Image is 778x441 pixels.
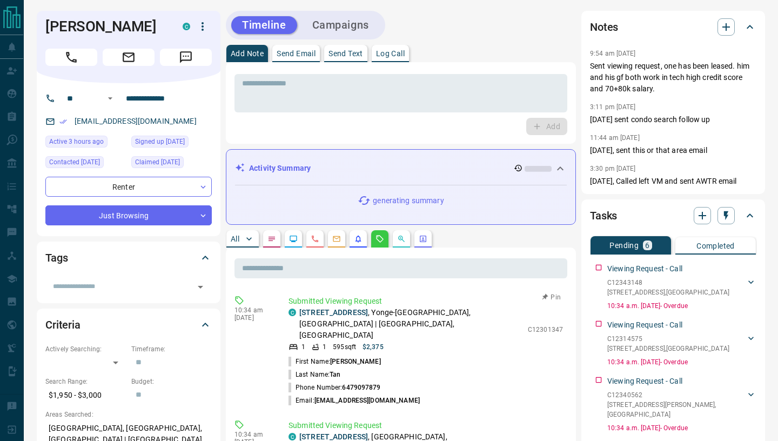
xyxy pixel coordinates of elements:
p: Areas Searched: [45,410,212,419]
p: 9:54 am [DATE] [590,50,636,57]
p: [STREET_ADDRESS] , [GEOGRAPHIC_DATA] [607,288,729,297]
div: C12343148[STREET_ADDRESS],[GEOGRAPHIC_DATA] [607,276,756,299]
span: Signed up [DATE] [135,136,185,147]
p: Viewing Request - Call [607,263,682,275]
button: Open [104,92,117,105]
h2: Tags [45,249,68,266]
p: Send Email [277,50,316,57]
div: Tasks [590,203,756,229]
p: 6 [645,242,649,249]
svg: Notes [267,235,276,243]
svg: Emails [332,235,341,243]
svg: Requests [375,235,384,243]
span: [PERSON_NAME] [330,358,380,365]
p: All [231,235,239,243]
span: Claimed [DATE] [135,157,180,168]
span: Message [160,49,212,66]
h2: Tasks [590,207,617,224]
span: Tan [330,371,340,378]
p: Viewing Request - Call [607,319,682,331]
p: 10:34 am [234,306,272,314]
p: Submitted Viewing Request [289,420,563,431]
p: $2,375 [363,342,384,352]
p: 595 sqft [333,342,356,352]
p: Sent viewing request, one has been leased. him and his gf both work in tech high credit score and... [590,61,756,95]
p: 3:11 pm [DATE] [590,103,636,111]
p: Add Note [231,50,264,57]
svg: Lead Browsing Activity [289,235,298,243]
p: 10:34 a.m. [DATE] - Overdue [607,301,756,311]
p: Budget: [131,377,212,386]
svg: Agent Actions [419,235,427,243]
svg: Listing Alerts [354,235,363,243]
div: C12314575[STREET_ADDRESS],[GEOGRAPHIC_DATA] [607,332,756,356]
p: [STREET_ADDRESS][PERSON_NAME] , [GEOGRAPHIC_DATA] [607,400,746,419]
p: , Yonge-[GEOGRAPHIC_DATA], [GEOGRAPHIC_DATA] | [GEOGRAPHIC_DATA], [GEOGRAPHIC_DATA] [299,307,522,341]
button: Pin [536,292,567,302]
p: Activity Summary [249,163,311,174]
a: [EMAIL_ADDRESS][DOMAIN_NAME] [75,117,197,125]
p: [DATE] [234,314,272,322]
div: Wed Jun 04 2025 [131,156,212,171]
p: 11:44 am [DATE] [590,134,640,142]
p: Send Text [328,50,363,57]
button: Open [193,279,208,295]
p: Completed [696,242,735,250]
a: [STREET_ADDRESS] [299,432,368,441]
p: Pending [609,242,639,249]
p: generating summary [373,195,444,206]
p: C12340562 [607,390,746,400]
p: 10:34 a.m. [DATE] - Overdue [607,423,756,433]
p: C12314575 [607,334,729,344]
div: Tags [45,245,212,271]
p: Log Call [376,50,405,57]
div: condos.ca [289,433,296,440]
p: 10:34 a.m. [DATE] - Overdue [607,357,756,367]
div: condos.ca [289,309,296,316]
span: Contacted [DATE] [49,157,100,168]
svg: Calls [311,235,319,243]
svg: Email Verified [59,118,67,125]
div: Renter [45,177,212,197]
span: 6479097879 [342,384,380,391]
span: Active 3 hours ago [49,136,104,147]
p: [DATE], sent this or that area email [590,145,756,156]
button: Campaigns [301,16,380,34]
p: 1 [301,342,305,352]
div: Notes [590,14,756,40]
svg: Opportunities [397,235,406,243]
div: condos.ca [183,23,190,30]
p: C12301347 [528,325,563,335]
button: Timeline [231,16,297,34]
p: Submitted Viewing Request [289,296,563,307]
p: C12343148 [607,278,729,288]
h2: Criteria [45,316,81,333]
p: Email: [289,396,420,405]
p: 10:34 am [234,431,272,438]
span: [EMAIL_ADDRESS][DOMAIN_NAME] [314,397,420,404]
p: Actively Searching: [45,344,126,354]
p: Search Range: [45,377,126,386]
p: First Name: [289,357,381,366]
div: Criteria [45,312,212,338]
div: Just Browsing [45,205,212,225]
p: Last Name: [289,370,340,379]
p: Viewing Request - Call [607,376,682,387]
span: Email [103,49,155,66]
div: Thu Aug 07 2025 [45,156,126,171]
div: Activity Summary [235,158,567,178]
div: Fri Aug 15 2025 [45,136,126,151]
p: $1,950 - $3,000 [45,386,126,404]
p: [DATE] sent condo search follow up [590,114,756,125]
div: C12340562[STREET_ADDRESS][PERSON_NAME],[GEOGRAPHIC_DATA] [607,388,756,422]
h2: Notes [590,18,618,36]
p: Phone Number: [289,383,381,392]
p: Timeframe: [131,344,212,354]
p: [DATE], Called left VM and sent AWTR email [590,176,756,187]
p: 1 [323,342,326,352]
h1: [PERSON_NAME] [45,18,166,35]
p: [STREET_ADDRESS] , [GEOGRAPHIC_DATA] [607,344,729,353]
p: 3:30 pm [DATE] [590,165,636,172]
span: Call [45,49,97,66]
a: [STREET_ADDRESS] [299,308,368,317]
